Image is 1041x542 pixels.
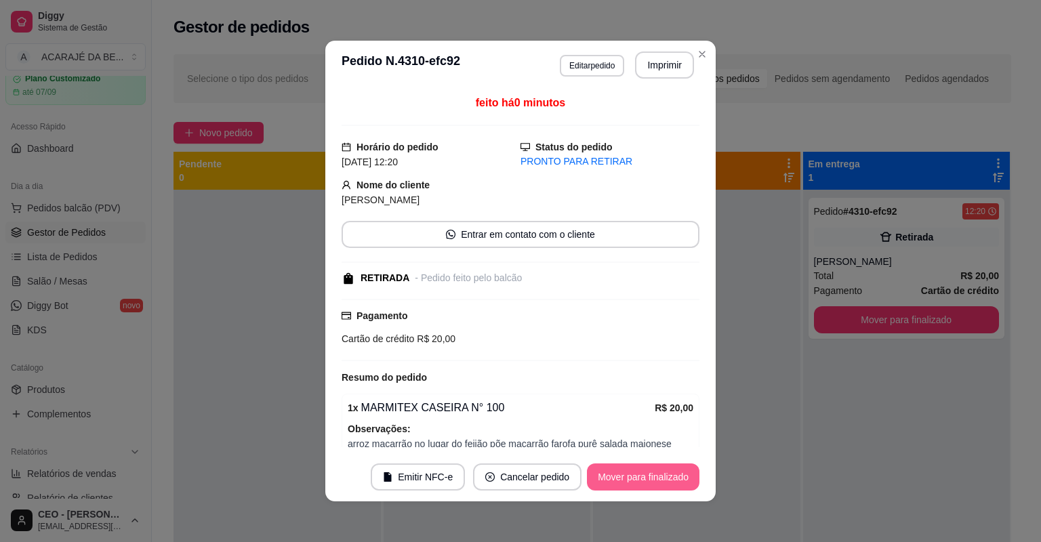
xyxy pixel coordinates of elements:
span: close-circle [485,472,495,482]
span: Cartão de crédito [342,333,414,344]
button: whats-appEntrar em contato com o cliente [342,221,699,248]
span: user [342,180,351,190]
div: - Pedido feito pelo balcão [415,271,522,285]
button: Mover para finalizado [587,463,699,491]
strong: Horário do pedido [356,142,438,152]
span: arroz macarrão no lugar do feijão põe macarrão farofa purê salada maionese frutas abacaxi carne b... [348,436,693,466]
h3: Pedido N. 4310-efc92 [342,51,460,79]
strong: Observações: [348,423,411,434]
span: R$ 20,00 [414,333,455,344]
strong: 1 x [348,402,359,413]
span: feito há 0 minutos [476,97,565,108]
button: fileEmitir NFC-e [371,463,465,491]
button: Editarpedido [560,55,624,77]
button: close-circleCancelar pedido [473,463,581,491]
div: MARMITEX CASEIRA N° 100 [348,400,655,416]
div: RETIRADA [361,271,409,285]
strong: Nome do cliente [356,180,430,190]
div: PRONTO PARA RETIRAR [520,154,699,169]
span: whats-app [446,230,455,239]
button: Close [691,43,713,65]
span: [PERSON_NAME] [342,194,420,205]
strong: Status do pedido [535,142,613,152]
span: [DATE] 12:20 [342,157,398,167]
strong: R$ 20,00 [655,402,693,413]
strong: Pagamento [356,310,407,321]
span: file [383,472,392,482]
span: credit-card [342,311,351,320]
span: calendar [342,142,351,152]
button: Imprimir [635,51,694,79]
span: desktop [520,142,530,152]
strong: Resumo do pedido [342,372,427,383]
